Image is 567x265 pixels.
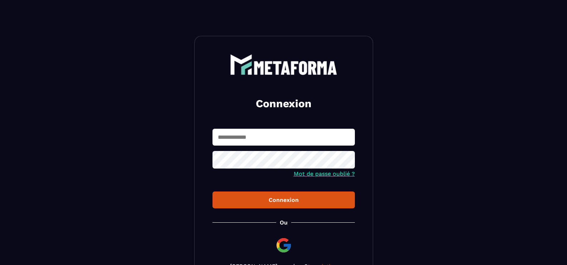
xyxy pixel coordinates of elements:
[275,237,292,254] img: google
[212,54,355,75] a: logo
[294,170,355,177] a: Mot de passe oublié ?
[221,96,346,111] h2: Connexion
[280,219,288,226] p: Ou
[230,54,337,75] img: logo
[218,197,349,203] div: Connexion
[212,191,355,208] button: Connexion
